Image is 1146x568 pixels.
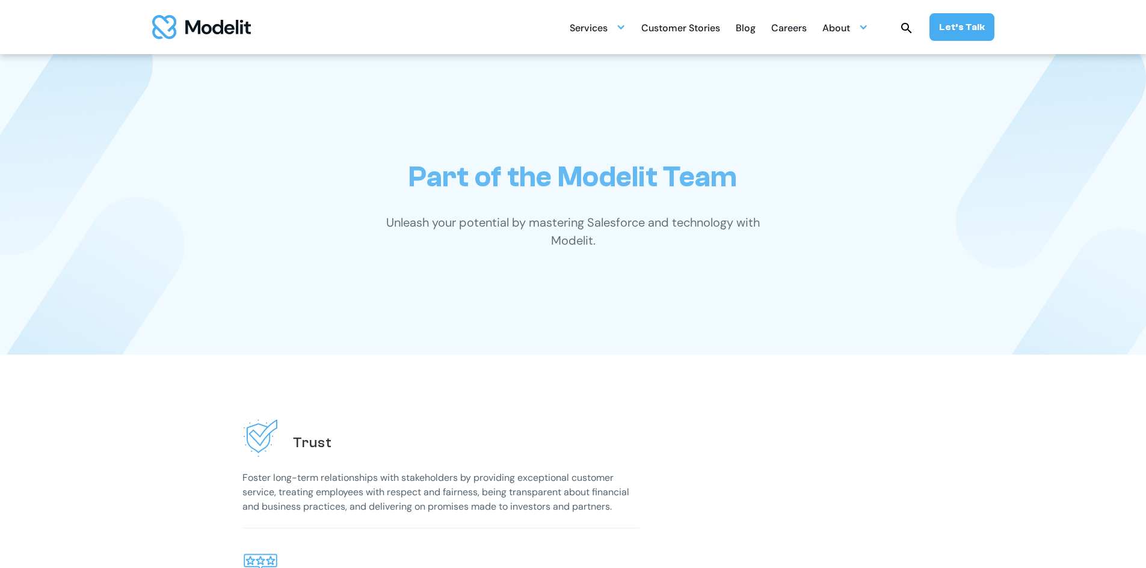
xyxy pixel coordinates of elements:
[641,17,720,41] div: Customer Stories
[152,15,251,39] a: home
[771,16,807,39] a: Careers
[366,213,781,249] p: Unleash your potential by mastering Salesforce and technology with Modelit.
[570,16,626,39] div: Services
[152,15,251,39] img: modelit logo
[408,160,737,194] h1: Part of the Modelit Team
[822,17,850,41] div: About
[822,16,868,39] div: About
[929,13,994,41] a: Let’s Talk
[736,16,756,39] a: Blog
[736,17,756,41] div: Blog
[771,17,807,41] div: Careers
[641,16,720,39] a: Customer Stories
[293,433,332,452] h2: Trust
[939,20,985,34] div: Let’s Talk
[242,471,639,514] p: Foster long-term relationships with stakeholders by providing exceptional customer service, treat...
[570,17,608,41] div: Services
